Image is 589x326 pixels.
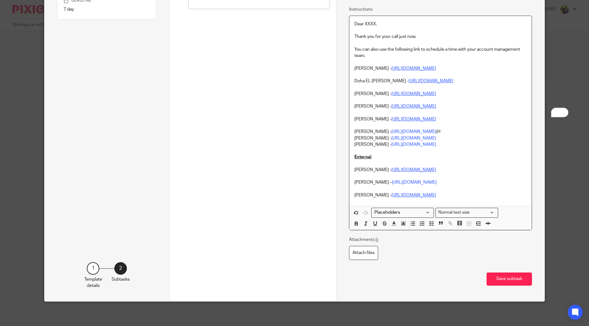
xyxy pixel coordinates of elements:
[87,262,99,275] div: 1
[487,273,532,286] button: Save subtask
[391,193,436,197] a: [URL][DOMAIN_NAME]
[354,21,527,27] p: Dear XXXX,
[64,6,150,13] p: 7 day
[354,155,372,159] u: External
[354,46,527,59] p: You can also use the following link to schedule a time with your account management team.
[354,65,527,72] p: [PERSON_NAME] -
[391,130,436,134] a: [URL][DOMAIN_NAME]
[349,246,378,260] label: Attach files
[391,168,436,172] a: [URL][DOMAIN_NAME]
[354,141,527,148] p: [PERSON_NAME] -
[391,92,436,96] a: [URL][DOMAIN_NAME]
[354,116,527,122] p: [PERSON_NAME] -
[371,208,434,217] div: Placeholders
[435,208,498,217] div: Search for option
[437,209,471,216] span: Normal text size
[392,180,437,185] a: [URL][DOMAIN_NAME]
[349,237,379,243] p: Attachments
[435,208,498,217] div: Text styles
[354,135,527,141] p: [PERSON_NAME] -
[354,179,527,186] p: [PERSON_NAME] –
[354,91,527,97] p: [PERSON_NAME] -
[391,104,436,109] a: [URL][DOMAIN_NAME]
[354,167,527,173] p: [PERSON_NAME] -
[354,103,527,110] p: [PERSON_NAME] -
[354,78,527,84] p: Doha EL [PERSON_NAME] -
[114,262,127,275] div: 2
[372,209,430,216] input: Search for option
[349,16,532,206] div: To enrich screen reader interactions, please activate Accessibility in Grammarly extension settings
[391,142,436,147] a: [URL][DOMAIN_NAME]
[391,66,436,71] a: [URL][DOMAIN_NAME]
[354,129,527,135] p: [PERSON_NAME] - (H
[371,208,434,217] div: Search for option
[409,79,453,83] a: [URL][DOMAIN_NAME]
[112,276,130,283] p: Subtasks
[354,33,527,40] p: Thank you for your call just now.
[84,276,102,289] p: Template details
[354,192,527,198] p: [PERSON_NAME] -
[391,117,436,121] a: [URL][DOMAIN_NAME]
[472,209,494,216] input: Search for option
[391,136,436,140] a: [URL][DOMAIN_NAME]
[349,6,373,13] label: Instructions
